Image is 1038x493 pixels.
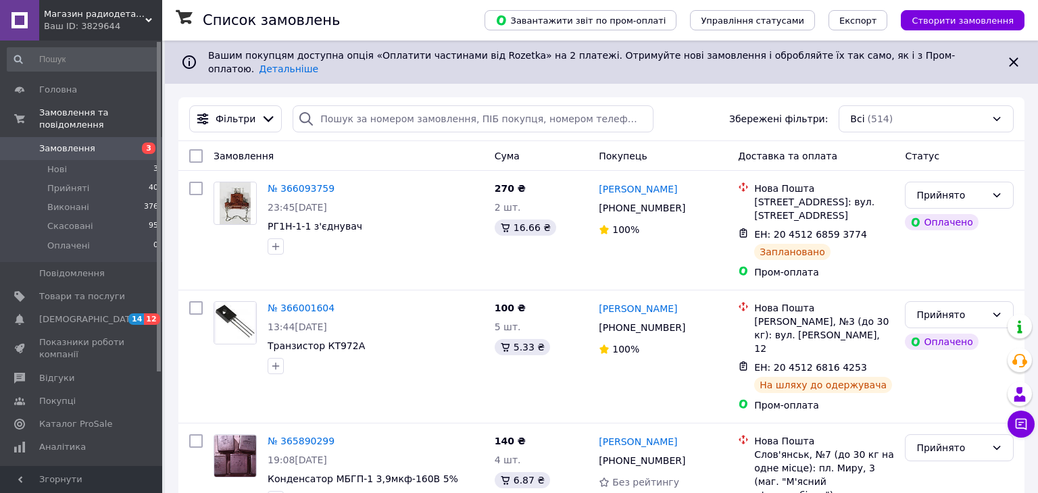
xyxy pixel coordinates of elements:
div: 16.66 ₴ [495,219,556,236]
span: Показники роботи компанії [39,336,125,361]
span: Замовлення та повідомлення [39,107,162,131]
span: 376 [144,201,158,213]
div: Нова Пошта [754,434,894,448]
span: [DEMOGRAPHIC_DATA] [39,313,139,326]
a: Транзистор КТ972А [268,340,365,351]
span: 95 [149,220,158,232]
span: 13:44[DATE] [268,321,327,332]
a: № 366093759 [268,183,335,194]
span: Статус [905,151,939,161]
span: 0 [153,240,158,252]
input: Пошук за номером замовлення, ПІБ покупця, номером телефону, Email, номером накладної [293,105,653,132]
span: Відгуки [39,372,74,384]
div: Оплачено [905,214,978,230]
span: Повідомлення [39,267,105,280]
span: Товари та послуги [39,290,125,303]
a: № 366001604 [268,303,335,313]
div: [PHONE_NUMBER] [596,199,688,217]
span: Фільтри [216,112,255,126]
span: Виконані [47,201,89,213]
span: Завантажити звіт по пром-оплаті [495,14,666,26]
span: 19:08[DATE] [268,455,327,465]
span: Покупці [39,395,76,407]
span: Каталог ProSale [39,418,112,430]
div: [PHONE_NUMBER] [596,318,688,337]
a: Фото товару [214,301,257,344]
span: (514) [868,113,893,124]
span: Прийняті [47,182,89,194]
button: Чат з покупцем [1008,411,1035,438]
span: Всі [850,112,864,126]
span: 12 [144,313,159,325]
span: 100 ₴ [495,303,526,313]
button: Створити замовлення [901,10,1024,30]
div: Прийнято [916,440,986,455]
span: 100% [612,344,639,355]
div: Нова Пошта [754,301,894,315]
div: Ваш ID: 3829644 [44,20,162,32]
div: Пром-оплата [754,398,894,412]
span: ЕН: 20 4512 6816 4253 [754,362,867,373]
button: Завантажити звіт по пром-оплаті [485,10,676,30]
div: На шляху до одержувача [754,377,892,393]
span: 2 шт. [495,202,521,213]
span: Замовлення [214,151,274,161]
a: Фото товару [214,434,257,477]
div: Оплачено [905,334,978,350]
span: 40 [149,182,158,194]
span: Створити замовлення [912,16,1014,26]
span: 100% [612,224,639,235]
h1: Список замовлень [203,12,340,28]
span: Експорт [839,16,877,26]
a: [PERSON_NAME] [599,302,677,315]
span: Магазин радиодеталей RadioProm [44,8,145,20]
span: Cума [495,151,520,161]
img: Фото товару [214,302,256,343]
div: [PHONE_NUMBER] [596,451,688,470]
a: Детальніше [259,63,318,74]
span: Покупець [599,151,647,161]
a: РГ1Н-1-1 з'єднувач [268,221,362,232]
span: Управління сайтом [39,464,125,488]
span: Нові [47,163,67,176]
a: Фото товару [214,182,257,225]
span: 270 ₴ [495,183,526,194]
span: 4 шт. [495,455,521,465]
span: Замовлення [39,142,95,155]
span: Оплачені [47,240,90,252]
span: Вашим покупцям доступна опція «Оплатити частинами від Rozetka» на 2 платежі. Отримуйте нові замов... [208,50,955,74]
span: ЕН: 20 4512 6859 3774 [754,229,867,240]
a: № 365890299 [268,436,335,446]
img: Фото товару [214,435,256,477]
div: [STREET_ADDRESS]: вул. [STREET_ADDRESS] [754,195,894,222]
button: Експорт [829,10,888,30]
span: Збережені фільтри: [729,112,828,126]
span: 14 [128,313,144,325]
div: 6.87 ₴ [495,472,550,488]
div: Нова Пошта [754,182,894,195]
span: 140 ₴ [495,436,526,446]
a: Конденсатор МБГП-1 3,9мкф-160В 5% [268,473,458,484]
div: Заплановано [754,244,831,260]
div: 5.33 ₴ [495,339,550,355]
a: [PERSON_NAME] [599,182,677,196]
img: Фото товару [220,182,251,224]
span: 23:45[DATE] [268,202,327,213]
span: Доставка та оплата [738,151,837,161]
div: Прийнято [916,188,986,203]
span: 3 [142,142,155,154]
span: 5 шт. [495,321,521,332]
span: Без рейтингу [612,477,679,488]
a: [PERSON_NAME] [599,435,677,448]
a: Створити замовлення [887,14,1024,25]
span: Скасовані [47,220,93,232]
div: Прийнято [916,307,986,322]
span: 3 [153,163,158,176]
span: Аналітика [39,441,86,453]
span: Управління статусами [701,16,804,26]
input: Пошук [7,47,159,72]
div: [PERSON_NAME], №3 (до 30 кг): вул. [PERSON_NAME], 12 [754,315,894,355]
